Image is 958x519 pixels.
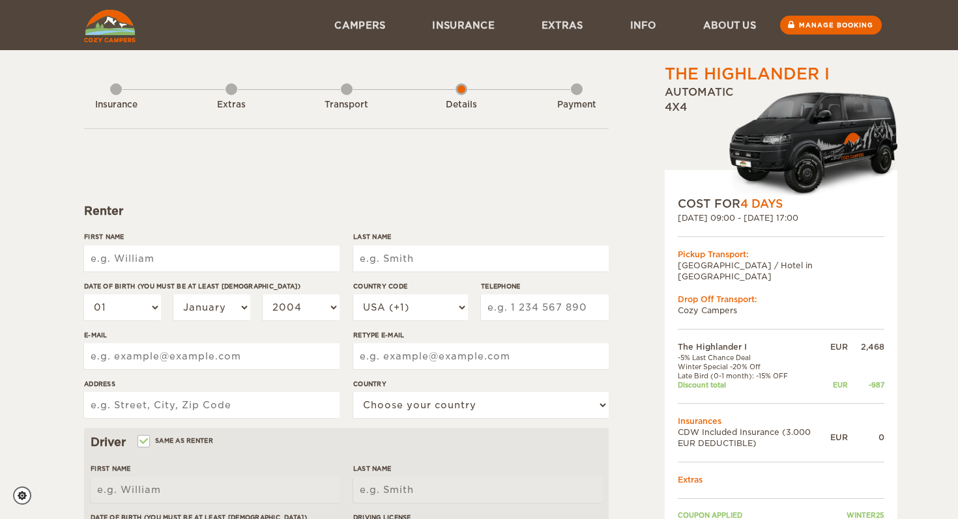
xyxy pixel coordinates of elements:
[665,85,897,196] div: Automatic 4x4
[678,474,884,485] td: Extras
[678,415,884,427] td: Insurances
[84,232,340,242] label: First Name
[678,249,884,260] div: Pickup Transport:
[84,379,340,389] label: Address
[678,380,830,389] td: Discount total
[353,281,468,291] label: Country Code
[84,245,340,272] input: e.g. William
[84,392,340,418] input: e.g. Street, City, Zip Code
[13,486,40,505] a: Cookie settings
[848,341,884,352] div: 2,468
[84,343,340,369] input: e.g. example@example.com
[830,432,848,443] div: EUR
[665,63,830,85] div: The Highlander I
[740,197,783,210] span: 4 Days
[541,99,613,111] div: Payment
[678,212,884,223] div: [DATE] 09:00 - [DATE] 17:00
[481,294,609,320] input: e.g. 1 234 567 890
[678,427,830,449] td: CDW Included Insurance (3.000 EUR DEDUCTIBLE)
[830,380,848,389] div: EUR
[84,10,136,42] img: Cozy Campers
[311,99,383,111] div: Transport
[84,281,340,291] label: Date of birth (You must be at least [DEMOGRAPHIC_DATA])
[84,203,609,219] div: Renter
[353,379,609,389] label: Country
[353,245,609,272] input: e.g. Smith
[678,341,830,352] td: The Highlander I
[848,432,884,443] div: 0
[139,434,213,447] label: Same as renter
[678,353,830,362] td: -5% Last Chance Deal
[848,380,884,389] div: -987
[139,438,147,447] input: Same as renter
[353,343,609,369] input: e.g. example@example.com
[678,260,884,282] td: [GEOGRAPHIC_DATA] / Hotel in [GEOGRAPHIC_DATA]
[91,477,340,503] input: e.g. William
[426,99,497,111] div: Details
[196,99,267,111] div: Extras
[91,434,602,450] div: Driver
[353,464,602,473] label: Last Name
[84,330,340,340] label: E-mail
[80,99,152,111] div: Insurance
[91,464,340,473] label: First Name
[678,305,884,316] td: Cozy Campers
[353,330,609,340] label: Retype E-mail
[678,294,884,305] div: Drop Off Transport:
[481,281,609,291] label: Telephone
[780,16,882,35] a: Manage booking
[353,477,602,503] input: e.g. Smith
[717,89,897,196] img: Cozy-3.png
[678,362,830,371] td: Winter Special -20% Off
[678,371,830,380] td: Late Bird (0-1 month): -15% OFF
[353,232,609,242] label: Last Name
[678,196,884,212] div: COST FOR
[830,341,848,352] div: EUR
